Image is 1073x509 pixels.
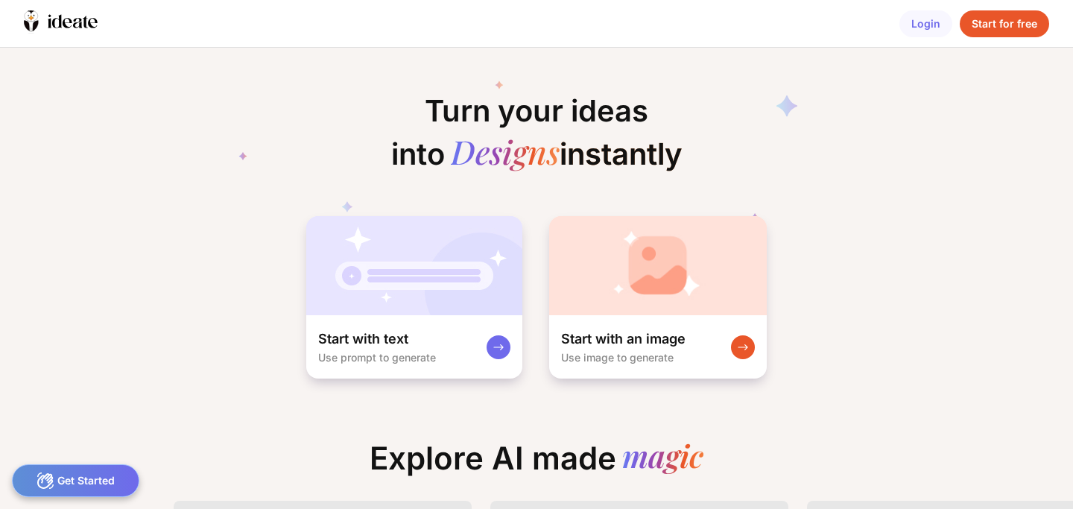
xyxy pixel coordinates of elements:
div: Get Started [12,464,139,497]
div: Use image to generate [561,351,674,364]
div: magic [622,440,703,477]
div: Start with an image [561,330,686,348]
img: startWithTextCardBg.jpg [306,216,522,315]
div: Start with text [318,330,408,348]
div: Use prompt to generate [318,351,436,364]
div: Login [899,10,952,37]
div: Start for free [960,10,1049,37]
img: startWithImageCardBg.jpg [549,216,767,315]
div: Explore AI made [358,440,715,489]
